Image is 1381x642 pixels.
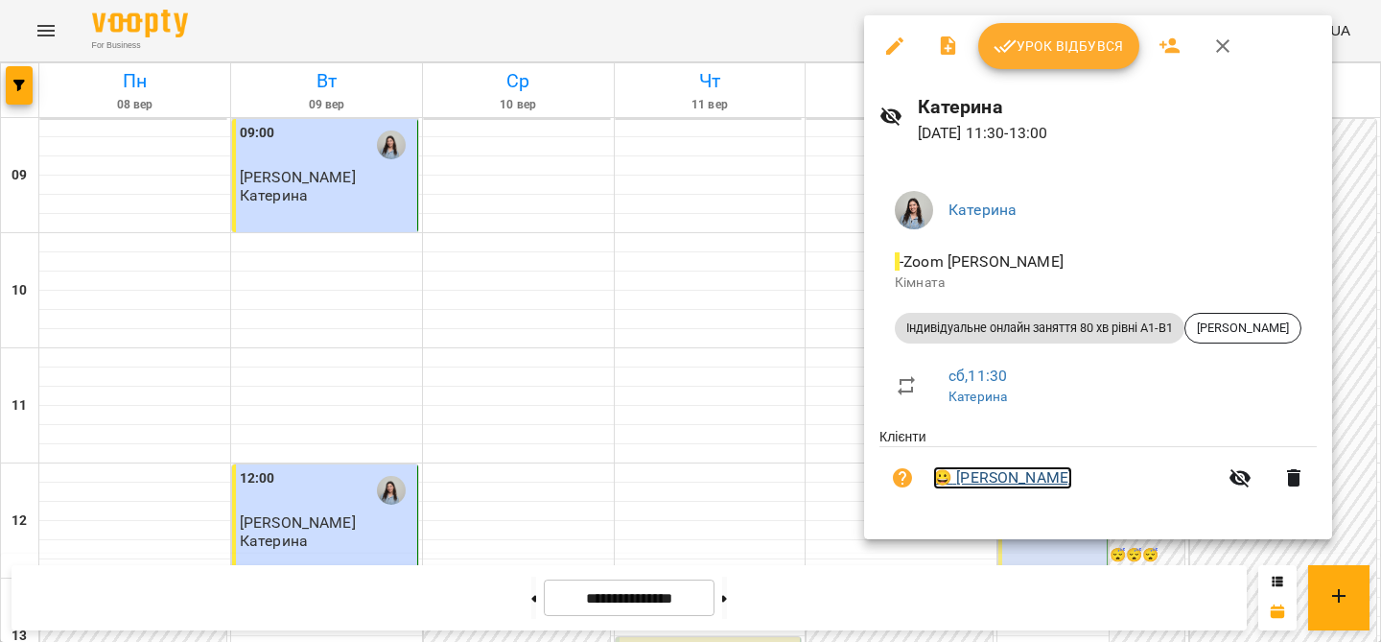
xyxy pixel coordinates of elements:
a: сб , 11:30 [948,367,1007,385]
h6: Катерина [918,92,1317,122]
span: Індивідуальне онлайн заняття 80 хв рівні А1-В1 [895,320,1184,337]
img: 00729b20cbacae7f74f09ddf478bc520.jpg [895,191,933,229]
a: Катерина [948,201,1017,219]
p: [DATE] 11:30 - 13:00 [918,122,1317,145]
button: Візит ще не сплачено. Додати оплату? [879,455,925,501]
button: Урок відбувся [978,23,1139,69]
span: - Zoom [PERSON_NAME] [895,252,1067,271]
a: Катерина [948,389,1007,404]
div: [PERSON_NAME] [1184,313,1301,344]
ul: Клієнти [879,427,1317,516]
a: 😀 [PERSON_NAME] [933,466,1072,489]
span: Урок відбувся [994,35,1124,58]
span: [PERSON_NAME] [1185,320,1300,337]
p: Кімната [895,273,1301,293]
